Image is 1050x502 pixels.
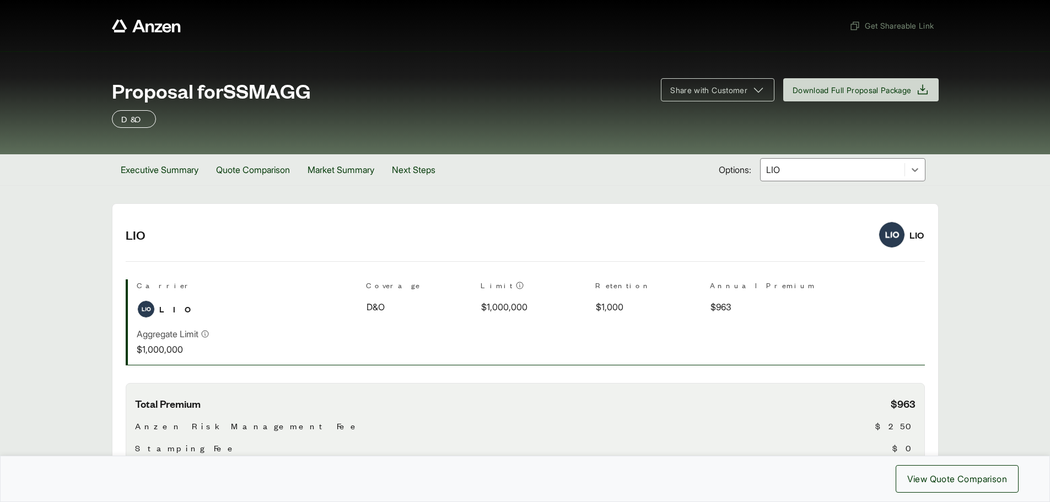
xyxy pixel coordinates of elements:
[710,300,731,314] span: $963
[138,301,154,317] img: LIO logo
[891,397,916,411] span: $963
[112,19,181,33] a: Anzen website
[137,343,209,356] p: $1,000,000
[367,300,385,314] span: D&O
[481,279,586,295] th: Limit
[670,84,747,96] span: Share with Customer
[909,228,924,242] div: LIO
[112,154,207,185] button: Executive Summary
[892,441,916,455] span: $0
[135,441,239,455] span: Stamping Fee
[849,20,934,31] span: Get Shareable Link
[207,154,299,185] button: Quote Comparison
[126,226,865,243] h2: LIO
[845,15,938,36] button: Get Shareable Link
[661,78,774,101] button: Share with Customer
[719,163,751,176] span: Options:
[137,327,198,341] p: Aggregate Limit
[595,279,701,295] th: Retention
[710,279,816,295] th: Annual Premium
[596,300,623,314] span: $1,000
[783,78,939,101] button: Download Full Proposal Package
[299,154,383,185] button: Market Summary
[137,279,357,295] th: Carrier
[896,465,1019,493] button: View Quote Comparison
[907,472,1007,485] span: View Quote Comparison
[366,279,472,295] th: Coverage
[159,303,197,316] span: LIO
[879,222,904,247] img: LIO logo
[481,300,527,314] span: $1,000,000
[135,397,201,411] span: Total Premium
[793,84,912,96] span: Download Full Proposal Package
[383,154,444,185] button: Next Steps
[112,79,311,101] span: Proposal for SSMAGG
[875,419,916,433] span: $250
[135,419,362,433] span: Anzen Risk Management Fee
[121,112,147,126] p: D&O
